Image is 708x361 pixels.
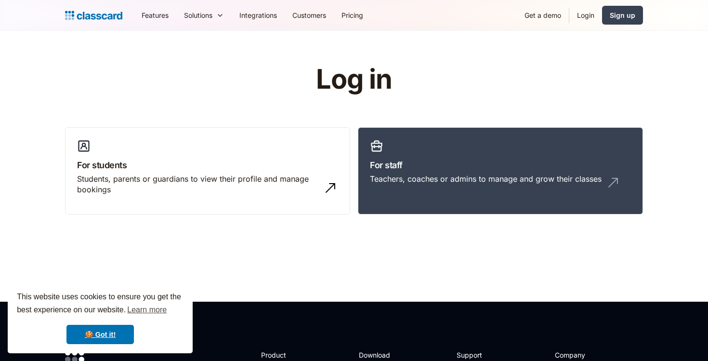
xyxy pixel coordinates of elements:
a: home [65,9,122,22]
h2: Company [555,350,619,360]
div: cookieconsent [8,282,193,353]
a: Features [134,4,176,26]
h3: For students [77,159,338,172]
div: Students, parents or guardians to view their profile and manage bookings [77,174,319,195]
div: Teachers, coaches or admins to manage and grow their classes [370,174,602,184]
h2: Support [457,350,496,360]
a: Customers [285,4,334,26]
a: Get a demo [517,4,569,26]
a: For staffTeachers, coaches or admins to manage and grow their classes [358,127,643,215]
h1: Log in [201,65,507,94]
a: For studentsStudents, parents or guardians to view their profile and manage bookings [65,127,350,215]
h2: Product [261,350,313,360]
h2: Download [359,350,398,360]
a: Sign up [602,6,643,25]
div: Solutions [184,10,212,20]
a: Integrations [232,4,285,26]
div: Solutions [176,4,232,26]
a: Login [569,4,602,26]
a: Pricing [334,4,371,26]
h3: For staff [370,159,631,172]
div: Sign up [610,10,635,20]
a: dismiss cookie message [66,325,134,344]
span: This website uses cookies to ensure you get the best experience on our website. [17,291,184,317]
a: learn more about cookies [126,303,168,317]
